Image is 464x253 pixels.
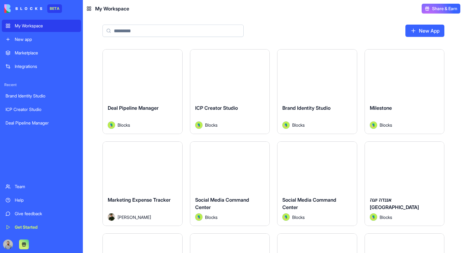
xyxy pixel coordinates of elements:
[195,213,203,221] img: Avatar
[422,4,460,14] button: Share & Earn
[118,122,130,128] span: Blocks
[15,36,77,42] div: New app
[108,121,115,129] img: Avatar
[108,105,159,111] span: Deal Pipeline Manager
[4,4,62,13] a: BETA
[6,120,77,126] div: Deal Pipeline Manager
[195,121,203,129] img: Avatar
[292,122,305,128] span: Blocks
[15,63,77,69] div: Integrations
[6,93,77,99] div: Brand Identity Studio
[6,106,77,113] div: ICP Creator Studio
[2,20,81,32] a: My Workspace
[370,197,419,210] span: אננדה יוגה [GEOGRAPHIC_DATA]
[282,105,331,111] span: Brand Identity Studio
[190,49,270,134] a: ICP Creator StudioAvatarBlocks
[282,197,336,210] span: Social Media Command Center
[102,141,183,226] a: Marketing Expense TrackerAvatar[PERSON_NAME]
[108,197,171,203] span: Marketing Expense Tracker
[190,141,270,226] a: Social Media Command CenterAvatarBlocks
[3,239,13,249] img: image_123650291_bsq8ao.jpg
[195,197,249,210] span: Social Media Command Center
[2,180,81,193] a: Team
[2,60,81,73] a: Integrations
[15,23,77,29] div: My Workspace
[282,213,290,221] img: Avatar
[195,105,238,111] span: ICP Creator Studio
[205,122,218,128] span: Blocks
[277,141,357,226] a: Social Media Command CenterAvatarBlocks
[15,224,77,230] div: Get Started
[4,4,42,13] img: logo
[95,5,129,12] span: My Workspace
[108,213,115,221] img: Avatar
[15,184,77,190] div: Team
[2,82,81,87] span: Recent
[2,194,81,206] a: Help
[380,214,392,220] span: Blocks
[370,105,392,111] span: Milestone
[2,47,81,59] a: Marketplace
[118,214,151,220] span: [PERSON_NAME]
[15,50,77,56] div: Marketplace
[380,122,392,128] span: Blocks
[432,6,457,12] span: Share & Earn
[365,49,445,134] a: MilestoneAvatarBlocks
[102,49,183,134] a: Deal Pipeline ManagerAvatarBlocks
[15,211,77,217] div: Give feedback
[365,141,445,226] a: אננדה יוגה [GEOGRAPHIC_DATA]AvatarBlocks
[370,121,377,129] img: Avatar
[15,197,77,203] div: Help
[2,117,81,129] a: Deal Pipeline Manager
[292,214,305,220] span: Blocks
[2,33,81,45] a: New app
[47,4,62,13] div: BETA
[277,49,357,134] a: Brand Identity StudioAvatarBlocks
[205,214,218,220] span: Blocks
[2,221,81,233] a: Get Started
[405,25,444,37] a: New App
[2,208,81,220] a: Give feedback
[370,213,377,221] img: Avatar
[2,90,81,102] a: Brand Identity Studio
[2,103,81,116] a: ICP Creator Studio
[282,121,290,129] img: Avatar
